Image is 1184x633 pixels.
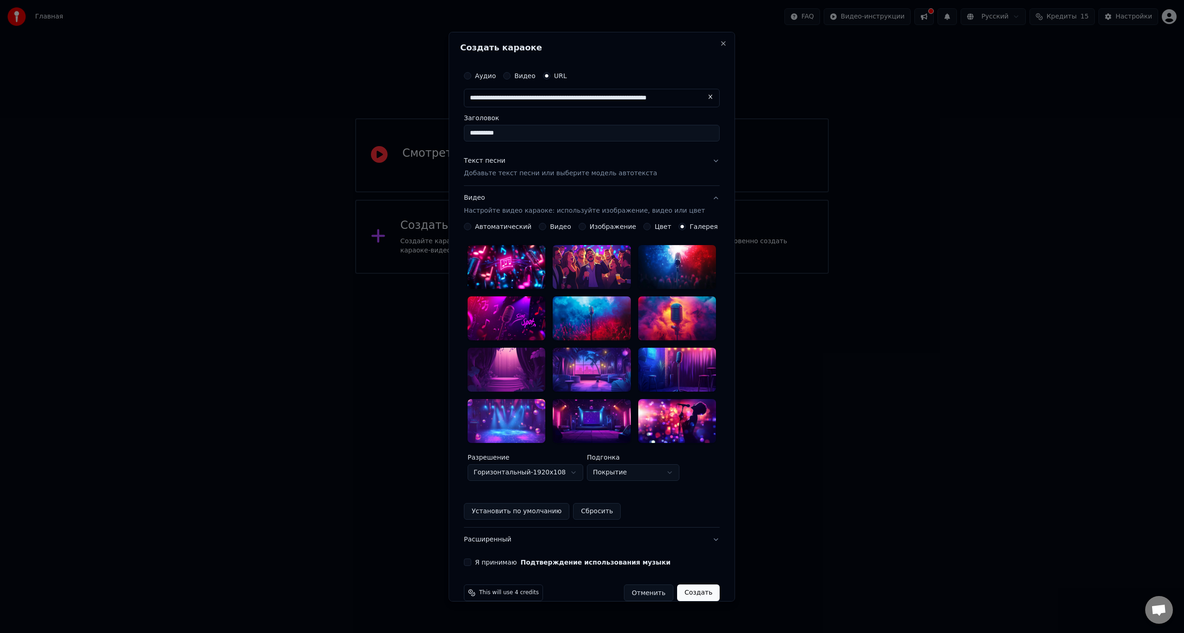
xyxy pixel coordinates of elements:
[624,584,673,601] button: Отменить
[587,454,679,460] label: Подгонка
[464,148,720,185] button: Текст песниДобавьте текст песни или выберите модель автотекста
[460,43,723,51] h2: Создать караоке
[464,527,720,551] button: Расширенный
[464,206,705,215] p: Настройте видео караоке: используйте изображение, видео или цвет
[521,559,671,565] button: Я принимаю
[550,223,571,230] label: Видео
[464,223,720,527] div: ВидеоНастройте видео караоке: используйте изображение, видео или цвет
[464,193,705,215] div: Видео
[475,223,531,230] label: Автоматический
[677,584,720,601] button: Создать
[464,114,720,121] label: Заголовок
[655,223,672,230] label: Цвет
[573,503,621,519] button: Сбросить
[479,589,539,596] span: This will use 4 credits
[590,223,636,230] label: Изображение
[468,454,583,460] label: Разрешение
[464,156,506,165] div: Текст песни
[554,72,567,79] label: URL
[475,72,496,79] label: Аудио
[475,559,671,565] label: Я принимаю
[464,186,720,223] button: ВидеоНастройте видео караоке: используйте изображение, видео или цвет
[464,503,569,519] button: Установить по умолчанию
[690,223,718,230] label: Галерея
[514,72,536,79] label: Видео
[464,169,657,178] p: Добавьте текст песни или выберите модель автотекста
